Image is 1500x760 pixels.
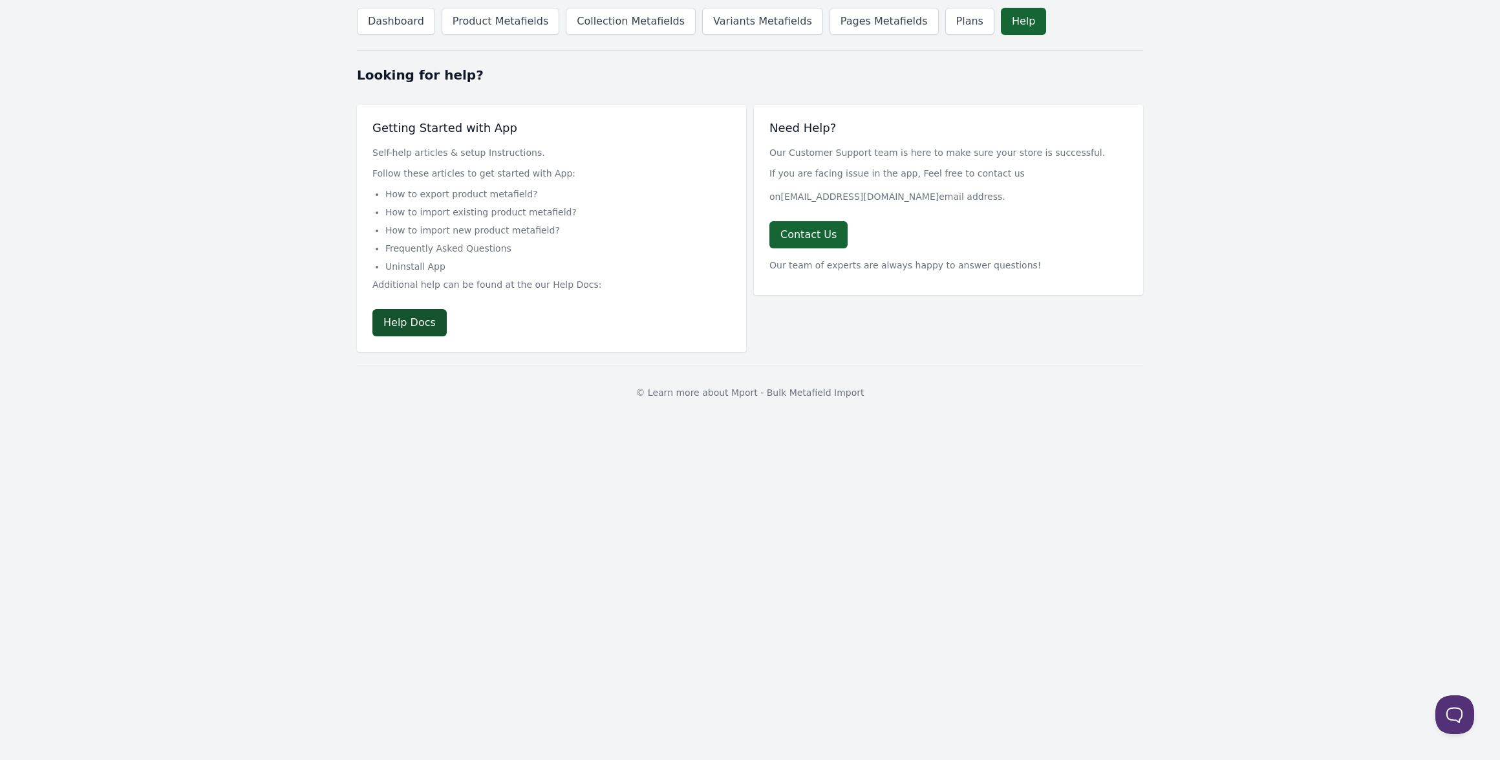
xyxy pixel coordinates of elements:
[1001,8,1046,35] a: Help
[769,138,1128,164] p: Our Customer Support team is here to make sure your store is successful.
[385,188,731,201] li: How to export product metafield?
[566,8,696,35] a: Collection Metafields
[385,260,731,273] li: Uninstall App
[945,8,994,35] a: Plans
[372,138,731,164] p: Self-help articles & setup Instructions.
[372,167,731,188] p: Follow these articles to get started with App:
[702,8,823,35] a: Variants Metafields
[769,221,848,248] a: Contact Us
[357,8,435,35] a: Dashboard
[830,8,939,35] a: Pages Metafields
[357,66,1143,84] h1: Looking for help?
[769,167,1128,188] p: If you are facing issue in the app, Feel free to contact us
[731,387,864,398] a: Mport - Bulk Metafield Import
[385,224,731,237] li: How to import new product metafield?
[780,191,939,202] a: [EMAIL_ADDRESS][DOMAIN_NAME]
[769,190,1128,211] p: on email address.
[385,242,731,255] li: Frequently Asked Questions
[636,387,728,398] span: © Learn more about
[769,120,1128,136] h3: Need Help?
[372,120,731,136] h3: Getting Started with App
[442,8,559,35] a: Product Metafields
[372,309,447,336] a: Help Docs
[372,278,731,299] p: Additional help can be found at the our Help Docs:
[769,251,1128,279] p: Our team of experts are always happy to answer questions!
[1435,695,1474,734] iframe: Toggle Customer Support
[385,206,731,219] li: How to import existing product metafield?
